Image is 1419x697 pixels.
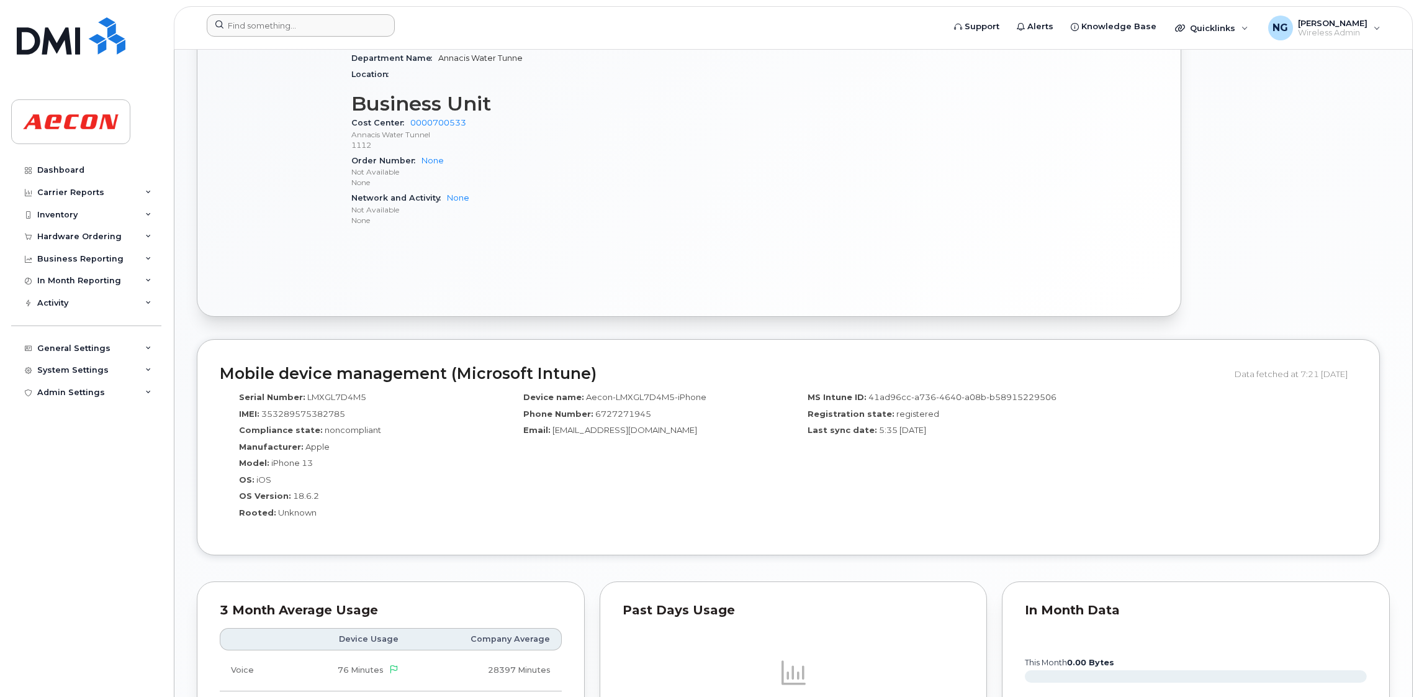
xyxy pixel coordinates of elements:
span: 41ad96cc-a736-4640-a08b-b58915229506 [868,392,1056,402]
span: Aecon-LMXGL7D4M5-iPhone [586,392,706,402]
label: Rooted: [239,507,276,519]
a: 0000700533 [410,118,466,127]
label: MS Intune ID: [808,391,867,403]
span: iPhone 13 [271,458,313,468]
h3: Business Unit [351,93,736,115]
p: None [351,177,736,188]
p: 1112 [351,140,736,150]
text: this month [1024,658,1114,667]
span: 353289575382785 [261,409,345,419]
span: registered [896,409,939,419]
span: Annacis Water Tunne [438,53,523,63]
span: [EMAIL_ADDRESS][DOMAIN_NAME] [552,425,697,435]
span: Support [965,20,999,33]
span: Apple [305,442,330,452]
label: OS Version: [239,490,291,502]
label: OS: [239,474,255,486]
label: Manufacturer: [239,441,304,453]
span: Wireless Admin [1298,28,1367,38]
div: Nicole Guida [1259,16,1389,40]
th: Device Usage [287,628,410,650]
p: Not Available [351,204,736,215]
label: Compliance state: [239,424,323,436]
span: Alerts [1027,20,1053,33]
div: Quicklinks [1166,16,1257,40]
div: Data fetched at 7:21 [DATE] [1235,362,1357,386]
span: 5:35 [DATE] [879,425,926,435]
span: iOS [256,475,271,485]
span: Order Number [351,156,421,165]
p: None [351,215,736,225]
span: Department Name [351,53,438,63]
input: Find something... [207,14,395,37]
p: Not Available [351,166,736,177]
span: 18.6.2 [293,491,319,501]
label: Serial Number: [239,391,305,403]
span: NG [1273,20,1288,35]
a: None [447,193,469,203]
a: None [421,156,444,165]
label: Email: [523,424,551,436]
tspan: 0.00 Bytes [1067,658,1114,667]
a: Knowledge Base [1062,14,1165,39]
span: 6727271945 [595,409,651,419]
h2: Mobile device management (Microsoft Intune) [220,365,1225,383]
label: Model: [239,457,269,469]
span: Quicklinks [1190,23,1235,33]
label: Device name: [523,391,584,403]
span: Knowledge Base [1081,20,1156,33]
label: Registration state: [808,408,894,420]
span: 76 Minutes [338,665,384,675]
a: Alerts [1008,14,1062,39]
span: Unknown [278,508,317,517]
td: 28397 Minutes [410,650,561,691]
label: IMEI: [239,408,259,420]
div: Past Days Usage [623,604,965,617]
label: Phone Number: [523,408,593,420]
div: 3 Month Average Usage [220,604,562,617]
label: Last sync date: [808,424,877,436]
div: In Month Data [1025,604,1367,617]
a: Support [945,14,1008,39]
span: noncompliant [325,425,381,435]
th: Company Average [410,628,561,650]
span: LMXGL7D4M5 [307,392,366,402]
span: Network and Activity [351,193,447,203]
p: Annacis Water Tunnel [351,129,736,140]
span: Cost Center [351,118,410,127]
span: Location [351,70,395,79]
td: Voice [220,650,287,691]
span: [PERSON_NAME] [1298,18,1367,28]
